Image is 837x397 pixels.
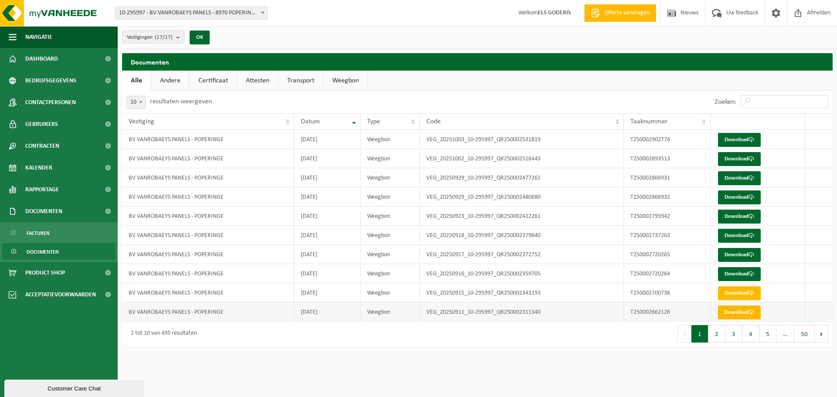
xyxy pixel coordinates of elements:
td: Weegbon [361,226,420,245]
td: BV VANROBAEYS PANELS - POPERINGE [122,245,294,264]
td: T250002893513 [624,149,711,168]
td: [DATE] [294,226,361,245]
a: Offerte aanvragen [584,4,656,22]
span: Offerte aanvragen [602,9,652,17]
button: 2 [708,325,725,343]
button: 5 [759,325,776,343]
span: Gebruikers [25,113,58,135]
span: Documenten [27,244,59,260]
td: BV VANROBAEYS PANELS - POPERINGE [122,283,294,302]
span: Product Shop [25,262,65,284]
td: T250002795942 [624,207,711,226]
a: Download [718,248,761,262]
h2: Documenten [122,53,833,70]
a: Download [718,210,761,224]
label: Zoeken: [715,98,736,105]
a: Download [718,133,761,147]
td: [DATE] [294,149,361,168]
button: 4 [742,325,759,343]
span: Contracten [25,135,59,157]
td: [DATE] [294,302,361,322]
td: BV VANROBAEYS PANELS - POPERINGE [122,226,294,245]
a: Download [718,267,761,281]
td: VEG_20250911_10-295997_QR250002311340 [420,302,624,322]
button: Previous [677,325,691,343]
td: VEG_20250916_10-295997_QR250002359705 [420,264,624,283]
td: Weegbon [361,264,420,283]
span: Facturen [27,225,50,241]
span: Dashboard [25,48,58,70]
td: Weegbon [361,245,420,264]
span: Code [426,118,441,125]
td: [DATE] [294,130,361,149]
strong: ELS GODERIS [538,10,571,16]
a: Download [718,152,761,166]
td: VEG_20251003_10-295997_QR250002531819 [420,130,624,149]
span: 10-295997 - BV VANROBAEYS PANELS - 8970 POPERINGE, BENELUXLAAN 12 [116,7,267,19]
td: T250002866931 [624,168,711,187]
td: Weegbon [361,283,420,302]
a: Transport [279,71,323,91]
a: Download [718,190,761,204]
span: Bedrijfsgegevens [25,70,76,92]
td: [DATE] [294,207,361,226]
td: [DATE] [294,245,361,264]
a: Documenten [2,243,116,260]
span: 10-295997 - BV VANROBAEYS PANELS - 8970 POPERINGE, BENELUXLAAN 12 [115,7,268,20]
td: T250002700738 [624,283,711,302]
a: Alle [122,71,151,91]
td: VEG_20250929_10-295997_QR250002477262 [420,168,624,187]
td: [DATE] [294,187,361,207]
span: Type [367,118,380,125]
td: Weegbon [361,302,420,322]
td: Weegbon [361,187,420,207]
iframe: chat widget [4,378,146,397]
a: Weegbon [323,71,367,91]
span: Documenten [25,200,62,222]
td: BV VANROBAEYS PANELS - POPERINGE [122,302,294,322]
td: BV VANROBAEYS PANELS - POPERINGE [122,187,294,207]
td: VEG_20250915_10-295997_QR250002343193 [420,283,624,302]
count: (17/17) [155,34,173,40]
span: Acceptatievoorwaarden [25,284,96,305]
td: [DATE] [294,168,361,187]
a: Certificaat [190,71,237,91]
button: Vestigingen(17/17) [122,31,184,44]
td: BV VANROBAEYS PANELS - POPERINGE [122,264,294,283]
a: Attesten [237,71,278,91]
td: VEG_20250929_10-295997_QR250002480680 [420,187,624,207]
td: Weegbon [361,207,420,226]
td: Weegbon [361,130,420,149]
a: Andere [151,71,189,91]
span: Navigatie [25,26,52,48]
td: T250002737263 [624,226,711,245]
span: Contactpersonen [25,92,76,113]
a: Download [718,286,761,300]
button: 50 [794,325,815,343]
td: BV VANROBAEYS PANELS - POPERINGE [122,207,294,226]
td: T250002866932 [624,187,711,207]
a: Facturen [2,224,116,241]
td: Weegbon [361,149,420,168]
td: BV VANROBAEYS PANELS - POPERINGE [122,168,294,187]
td: T250002662126 [624,302,711,322]
span: Rapportage [25,179,59,200]
span: Vestigingen [127,31,173,44]
td: T250002720264 [624,264,711,283]
td: T250002902774 [624,130,711,149]
span: 10 [127,96,145,109]
a: Download [718,229,761,243]
td: [DATE] [294,283,361,302]
td: [DATE] [294,264,361,283]
td: BV VANROBAEYS PANELS - POPERINGE [122,149,294,168]
div: 1 tot 10 van 495 resultaten [126,326,197,342]
td: VEG_20250918_10-295997_QR250002379840 [420,226,624,245]
td: VEG_20250917_10-295997_QR250002372752 [420,245,624,264]
span: 10 [126,96,146,109]
a: Download [718,171,761,185]
td: BV VANROBAEYS PANELS - POPERINGE [122,130,294,149]
span: Datum [301,118,320,125]
button: Next [815,325,828,343]
button: OK [190,31,210,44]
